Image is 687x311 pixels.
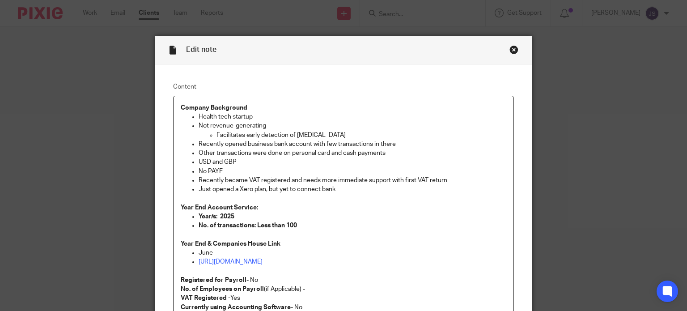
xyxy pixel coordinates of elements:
p: USD and GBP [199,158,507,166]
p: June [199,248,507,257]
p: - No [181,276,507,285]
a: [URL][DOMAIN_NAME] [199,259,263,265]
label: Content [173,82,514,91]
p: Just opened a Xero plan, but yet to connect bank [199,185,507,194]
strong: Company Background [181,105,247,111]
strong: No. of transactions: Less than 100 [199,222,297,229]
p: Other transactions were done on personal card and cash payments [199,149,507,158]
p: (if Applicable) - [181,285,507,294]
p: Recently became VAT registered and needs more immediate support with first VAT return [199,176,507,185]
span: Edit note [186,46,216,53]
strong: No. of Employees on Payroll [181,286,264,292]
p: Health tech startup [199,112,507,121]
strong: Currently using Accounting Software [181,304,291,311]
strong: Year/s: 2025 [199,213,234,220]
p: Not revenue-generating [199,121,507,130]
p: Facilitates early detection of [MEDICAL_DATA] [216,131,507,140]
p: Yes [181,294,507,302]
p: No PAYE [199,167,507,176]
strong: Year End & Companies House Link [181,241,280,247]
strong: VAT Registered - [181,295,230,301]
strong: Year End Account Service: [181,204,258,211]
strong: Registered for Payroll [181,277,246,283]
p: Recently opened business bank account with few transactions in there [199,140,507,149]
div: Close this dialog window [509,45,518,54]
